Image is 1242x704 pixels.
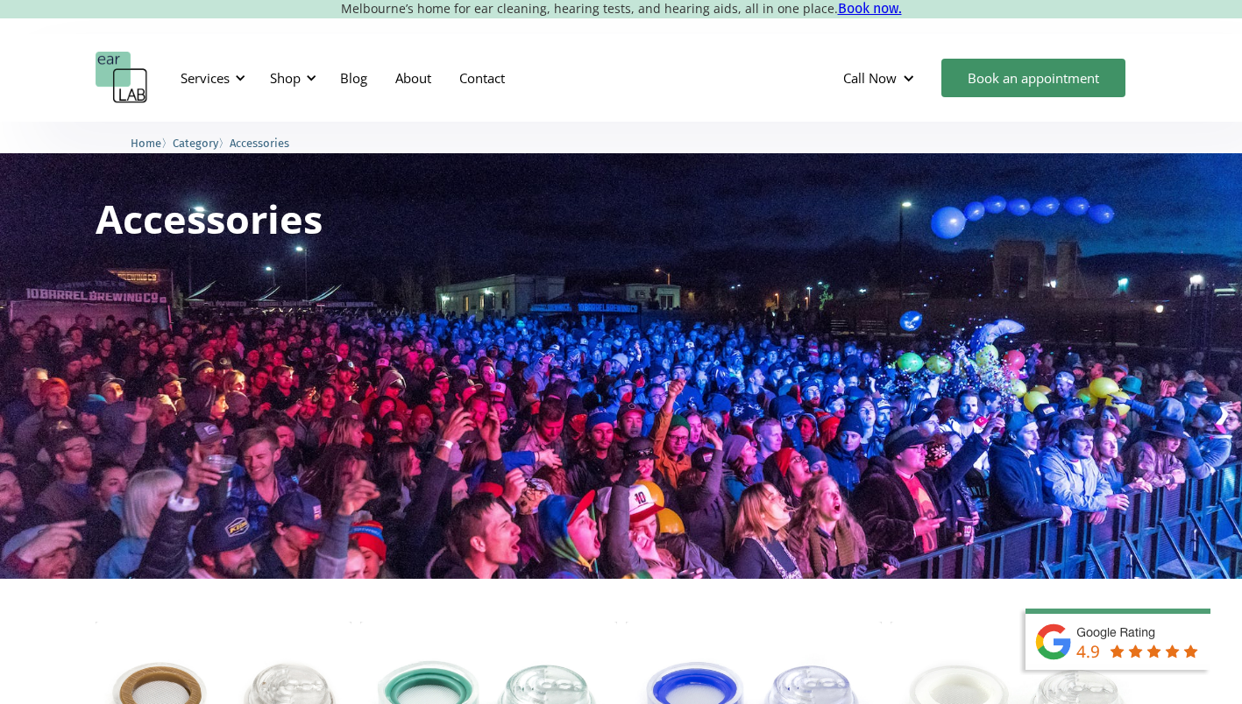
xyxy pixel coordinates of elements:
[170,52,251,104] div: Services
[270,69,301,87] div: Shop
[173,137,218,150] span: Category
[445,53,519,103] a: Contact
[173,134,230,152] li: 〉
[941,59,1125,97] a: Book an appointment
[843,69,897,87] div: Call Now
[259,52,322,104] div: Shop
[829,52,933,104] div: Call Now
[131,134,161,151] a: Home
[181,69,230,87] div: Services
[326,53,381,103] a: Blog
[96,52,148,104] a: home
[230,134,289,151] a: Accessories
[96,199,323,238] h1: Accessories
[381,53,445,103] a: About
[173,134,218,151] a: Category
[131,134,173,152] li: 〉
[230,137,289,150] span: Accessories
[131,137,161,150] span: Home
